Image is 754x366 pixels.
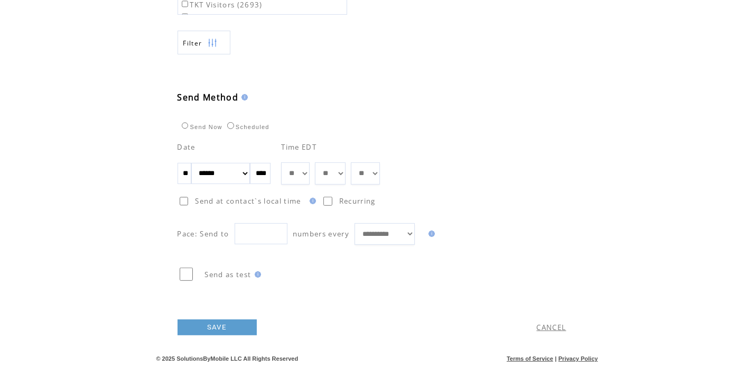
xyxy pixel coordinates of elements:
[306,198,316,204] img: help.gif
[238,94,248,100] img: help.gif
[208,31,217,55] img: filters.png
[555,355,556,362] span: |
[178,142,196,152] span: Date
[180,13,271,22] label: TKT Volunteers (217)
[178,31,230,54] a: Filter
[195,196,301,206] span: Send at contact`s local time
[558,355,598,362] a: Privacy Policy
[293,229,349,239] span: numbers every
[182,13,189,20] input: TKT Volunteers (217)
[156,355,299,362] span: © 2025 SolutionsByMobile LLC All Rights Reserved
[227,122,234,129] input: Scheduled
[281,142,317,152] span: Time EDT
[182,1,189,7] input: TKT Visitors (2693)
[178,91,239,103] span: Send Method
[252,271,261,278] img: help.gif
[425,231,435,237] img: help.gif
[182,122,189,129] input: Send Now
[537,323,566,332] a: CANCEL
[179,124,222,130] label: Send Now
[183,39,202,48] span: Show filters
[178,319,257,335] a: SAVE
[339,196,376,206] span: Recurring
[225,124,269,130] label: Scheduled
[507,355,553,362] a: Terms of Service
[205,270,252,279] span: Send as test
[178,229,229,239] span: Pace: Send to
